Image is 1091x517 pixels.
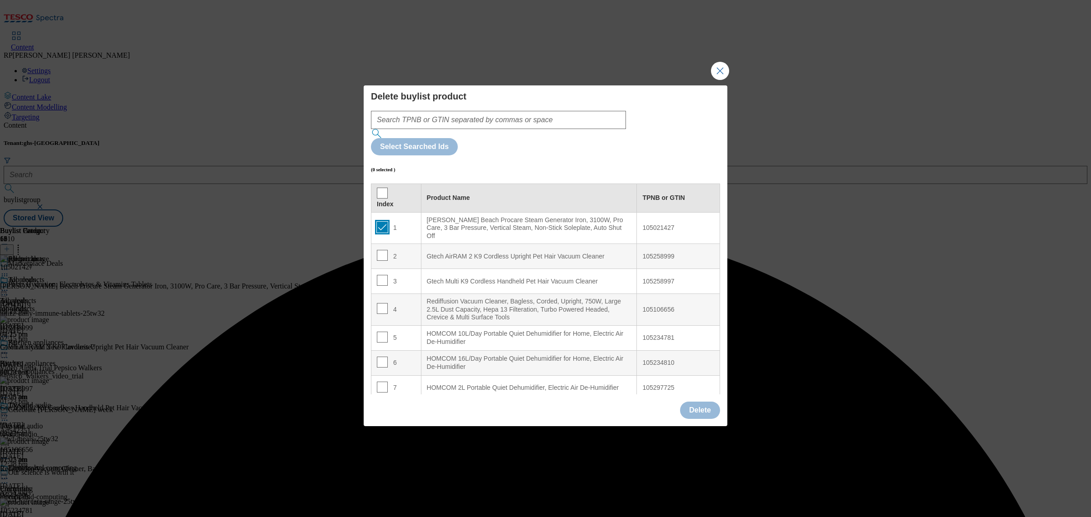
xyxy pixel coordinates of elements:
div: HOMCOM 2L Portable Quiet Dehumidifier, Electric Air De-Humidifier [427,384,631,392]
div: 105297725 [642,384,714,392]
button: Close Modal [711,62,729,80]
div: 4 [377,303,415,316]
input: Search TPNB or GTIN separated by commas or space [371,111,626,129]
div: 105258997 [642,278,714,286]
button: Delete [680,402,720,419]
div: 2 [377,250,415,263]
div: 6 [377,357,415,370]
div: 5 [377,332,415,345]
div: 105258999 [642,253,714,261]
div: 105234810 [642,359,714,367]
div: 1 [377,222,415,235]
div: 3 [377,275,415,288]
h4: Delete buylist product [371,91,720,102]
div: 105234781 [642,334,714,342]
div: 105106656 [642,306,714,314]
div: HOMCOM 16L/Day Portable Quiet Dehumidifier for Home, Electric Air De-Humidifier [427,355,631,371]
div: Rediffusion Vacuum Cleaner, Bagless, Corded, Upright, 750W, Large 2.5L Dust Capacity, Hepa 13 Fil... [427,298,631,322]
div: [PERSON_NAME] Beach Procare Steam Generator Iron, 3100W, Pro Care, 3 Bar Pressure, Vertical Steam... [427,216,631,240]
button: Select Searched Ids [371,138,458,155]
div: Index [377,200,415,209]
div: Product Name [427,194,631,202]
h6: (0 selected ) [371,167,395,172]
div: HOMCOM 10L/Day Portable Quiet Dehumidifier for Home, Electric Air De-Humidifier [427,330,631,346]
div: Modal [364,85,727,426]
div: 105021427 [642,224,714,232]
div: Gtech Multi K9 Cordless Handheld Pet Hair Vacuum Cleaner [427,278,631,286]
div: Gtech AirRAM 2 K9 Cordless Upright Pet Hair Vacuum Cleaner [427,253,631,261]
div: 7 [377,382,415,395]
div: TPNB or GTIN [642,194,714,202]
